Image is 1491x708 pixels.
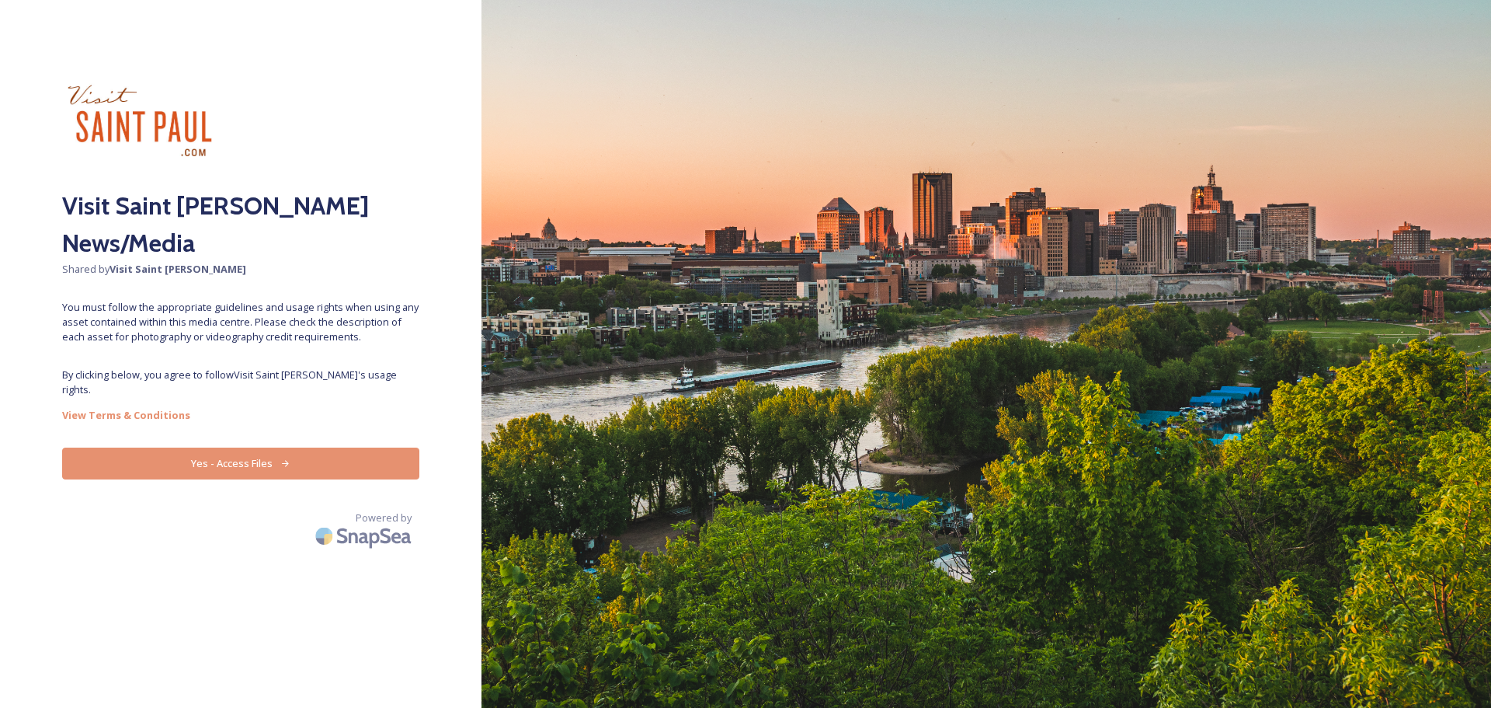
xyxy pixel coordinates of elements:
h2: Visit Saint [PERSON_NAME] News/Media [62,187,419,262]
img: SnapSea Logo [311,518,419,554]
span: Powered by [356,511,412,525]
span: By clicking below, you agree to follow Visit Saint [PERSON_NAME] 's usage rights. [62,368,419,397]
span: You must follow the appropriate guidelines and usage rights when using any asset contained within... [62,300,419,345]
img: visit_sp.jpg [62,62,217,180]
a: View Terms & Conditions [62,406,419,424]
strong: View Terms & Conditions [62,408,190,422]
button: Yes - Access Files [62,448,419,480]
strong: Visit Saint [PERSON_NAME] [109,262,246,276]
span: Shared by [62,262,419,277]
